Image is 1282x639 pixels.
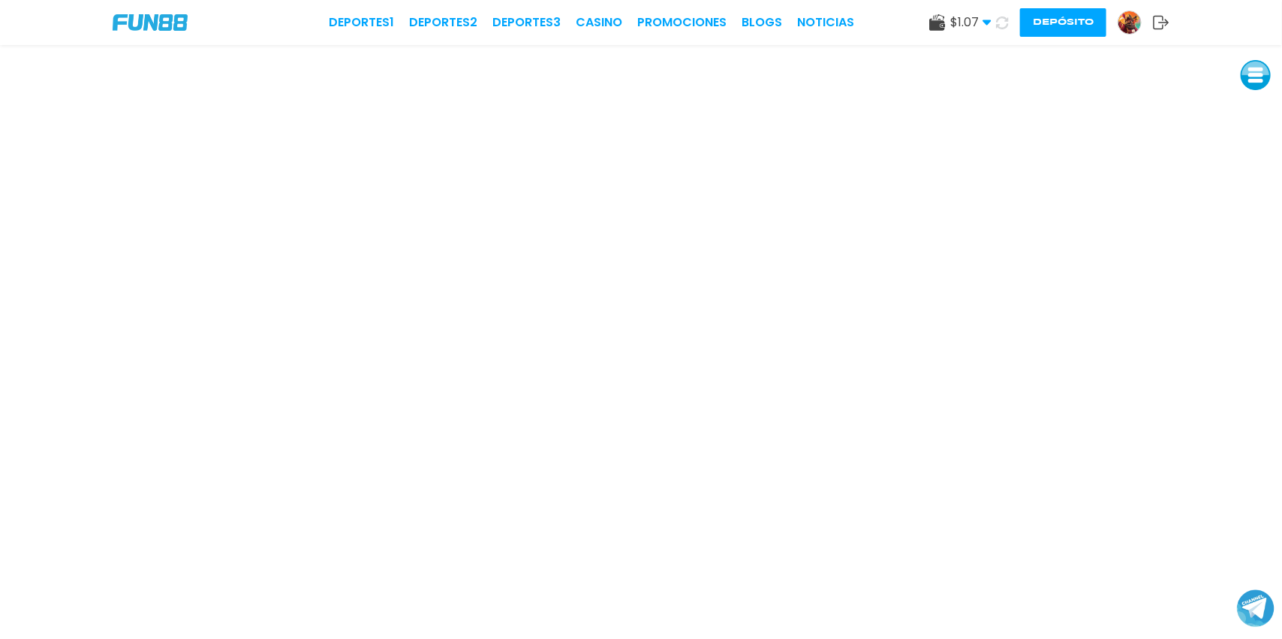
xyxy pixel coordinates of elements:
a: BLOGS [742,14,782,32]
a: CASINO [576,14,622,32]
button: Join telegram channel [1237,589,1274,628]
a: Deportes1 [329,14,394,32]
a: Deportes2 [409,14,477,32]
a: NOTICIAS [797,14,854,32]
a: Promociones [637,14,727,32]
span: $ 1.07 [950,14,992,32]
a: Deportes3 [492,14,561,32]
button: Depósito [1020,8,1106,37]
img: Avatar [1118,11,1141,34]
img: Company Logo [113,14,188,31]
a: Avatar [1118,11,1153,35]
